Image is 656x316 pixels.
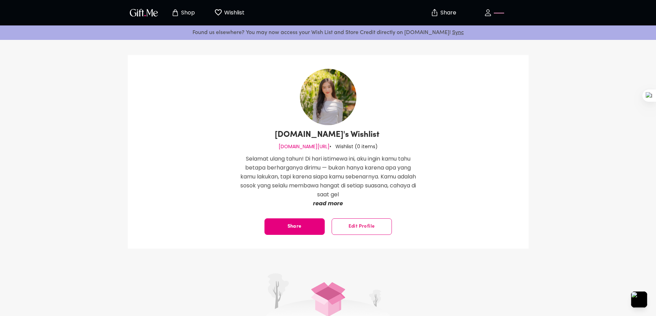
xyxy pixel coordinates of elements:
[439,10,456,16] p: Share
[179,10,195,16] p: Shop
[332,218,392,235] button: Edit Profile
[240,199,416,208] p: read more
[431,1,456,25] button: Share
[279,142,330,151] p: [DOMAIN_NAME][URL]
[240,154,416,199] p: Selamat ulang tahun! Di hari istimewa ini, aku ingin kamu tahu betapa berharganya dirimu — bukan ...
[330,142,378,151] p: • Wishlist ( 0 items )
[210,2,248,24] button: Wishlist page
[164,2,202,24] button: Store page
[351,129,379,140] p: Wishlist
[264,218,325,235] button: Share
[128,9,160,17] button: GiftMe Logo
[452,30,464,35] a: Sync
[275,129,349,140] p: [DOMAIN_NAME]'s
[222,8,244,17] p: Wishlist
[128,8,159,18] img: GiftMe Logo
[300,69,356,125] img: Your.Day
[6,28,650,37] p: Found us elsewhere? You may now access your Wish List and Store Credit directly on [DOMAIN_NAME]!
[430,9,439,17] img: secure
